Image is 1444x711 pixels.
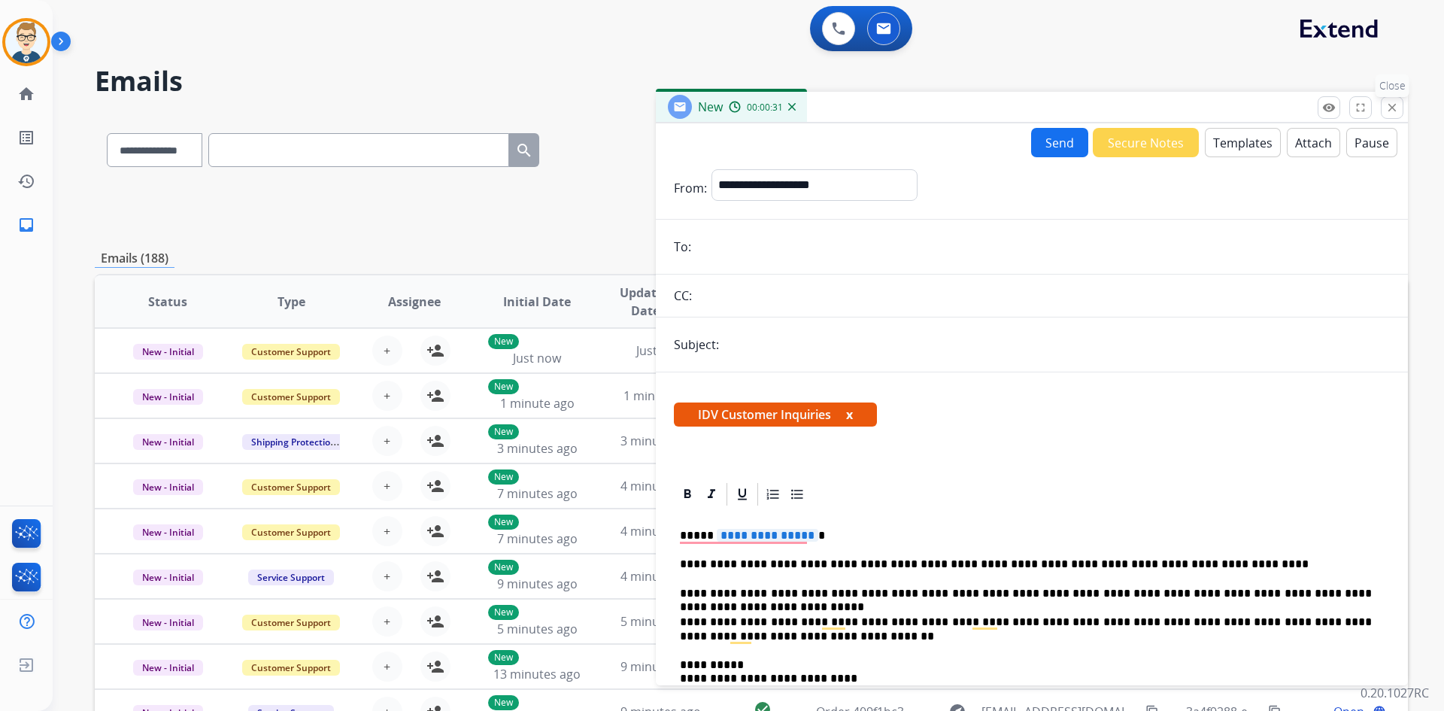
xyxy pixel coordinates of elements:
[242,660,340,676] span: Customer Support
[1093,128,1199,157] button: Secure Notes
[698,99,723,115] span: New
[426,522,444,540] mat-icon: person_add
[1361,684,1429,702] p: 0.20.1027RC
[674,403,877,427] span: IDV Customer Inquiries
[133,570,203,585] span: New - Initial
[133,434,203,450] span: New - Initial
[426,477,444,495] mat-icon: person_add
[1031,128,1088,157] button: Send
[731,483,754,506] div: Underline
[426,387,444,405] mat-icon: person_add
[488,695,519,710] p: New
[384,477,390,495] span: +
[488,424,519,439] p: New
[674,238,691,256] p: To:
[384,387,390,405] span: +
[1287,128,1340,157] button: Attach
[747,102,783,114] span: 00:00:31
[372,381,402,411] button: +
[278,293,305,311] span: Type
[676,483,699,506] div: Bold
[1376,74,1409,97] p: Close
[488,515,519,530] p: New
[388,293,441,311] span: Assignee
[17,172,35,190] mat-icon: history
[620,658,701,675] span: 9 minutes ago
[372,652,402,682] button: +
[17,216,35,234] mat-icon: inbox
[674,336,719,354] p: Subject:
[384,658,390,676] span: +
[674,287,692,305] p: CC:
[515,141,533,160] mat-icon: search
[846,406,853,424] button: x
[148,293,187,311] span: Status
[497,530,578,547] span: 7 minutes ago
[762,483,784,506] div: Ordered List
[611,284,680,320] span: Updated Date
[1205,128,1281,157] button: Templates
[497,621,578,637] span: 5 minutes ago
[426,432,444,450] mat-icon: person_add
[133,660,203,676] span: New - Initial
[17,85,35,103] mat-icon: home
[95,66,1408,96] h2: Emails
[488,379,519,394] p: New
[372,426,402,456] button: +
[620,568,701,585] span: 4 minutes ago
[133,524,203,540] span: New - Initial
[372,471,402,501] button: +
[372,606,402,637] button: +
[513,350,561,366] span: Just now
[1381,96,1403,119] button: Close
[488,560,519,575] p: New
[384,567,390,585] span: +
[493,666,581,682] span: 13 minutes ago
[133,389,203,405] span: New - Initial
[372,336,402,366] button: +
[497,485,578,502] span: 7 minutes ago
[242,389,340,405] span: Customer Support
[384,342,390,360] span: +
[786,483,808,506] div: Bullet List
[488,605,519,620] p: New
[488,469,519,485] p: New
[384,432,390,450] span: +
[497,576,578,592] span: 9 minutes ago
[95,249,174,268] p: Emails (188)
[426,567,444,585] mat-icon: person_add
[1346,128,1397,157] button: Pause
[133,344,203,360] span: New - Initial
[242,479,340,495] span: Customer Support
[700,483,723,506] div: Italic
[242,434,345,450] span: Shipping Protection
[620,478,701,494] span: 4 minutes ago
[384,522,390,540] span: +
[623,387,698,404] span: 1 minute ago
[620,433,701,449] span: 3 minutes ago
[372,516,402,546] button: +
[1354,101,1367,114] mat-icon: fullscreen
[242,344,340,360] span: Customer Support
[674,179,707,197] p: From:
[1322,101,1336,114] mat-icon: remove_red_eye
[620,523,701,539] span: 4 minutes ago
[242,615,340,630] span: Customer Support
[620,613,701,630] span: 5 minutes ago
[133,615,203,630] span: New - Initial
[503,293,571,311] span: Initial Date
[133,479,203,495] span: New - Initial
[1385,101,1399,114] mat-icon: close
[500,395,575,412] span: 1 minute ago
[488,334,519,349] p: New
[426,342,444,360] mat-icon: person_add
[426,658,444,676] mat-icon: person_add
[248,570,334,585] span: Service Support
[488,650,519,665] p: New
[384,612,390,630] span: +
[5,21,47,63] img: avatar
[372,561,402,591] button: +
[242,524,340,540] span: Customer Support
[636,342,684,359] span: Just now
[497,440,578,457] span: 3 minutes ago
